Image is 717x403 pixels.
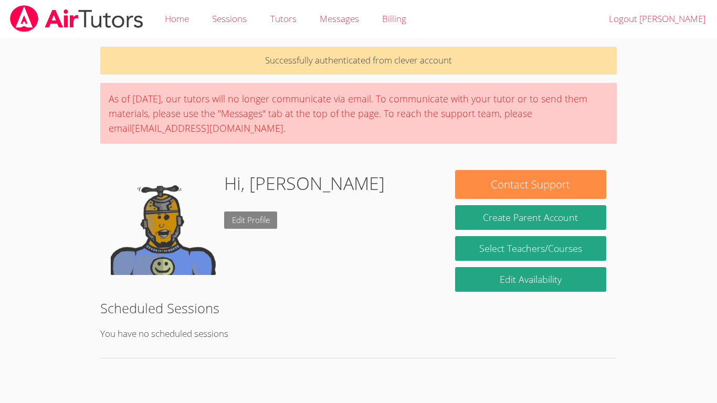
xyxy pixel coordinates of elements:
div: As of [DATE], our tutors will no longer communicate via email. To communicate with your tutor or ... [100,83,617,144]
button: Contact Support [455,170,606,199]
p: You have no scheduled sessions [100,326,617,342]
a: Edit Profile [224,211,278,229]
p: Successfully authenticated from clever account [100,47,617,75]
h2: Scheduled Sessions [100,298,617,318]
h1: Hi, [PERSON_NAME] [224,170,385,197]
a: Edit Availability [455,267,606,292]
img: default.png [111,170,216,275]
span: Messages [320,13,359,25]
a: Select Teachers/Courses [455,236,606,261]
img: airtutors_banner-c4298cdbf04f3fff15de1276eac7730deb9818008684d7c2e4769d2f7ddbe033.png [9,5,144,32]
button: Create Parent Account [455,205,606,230]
